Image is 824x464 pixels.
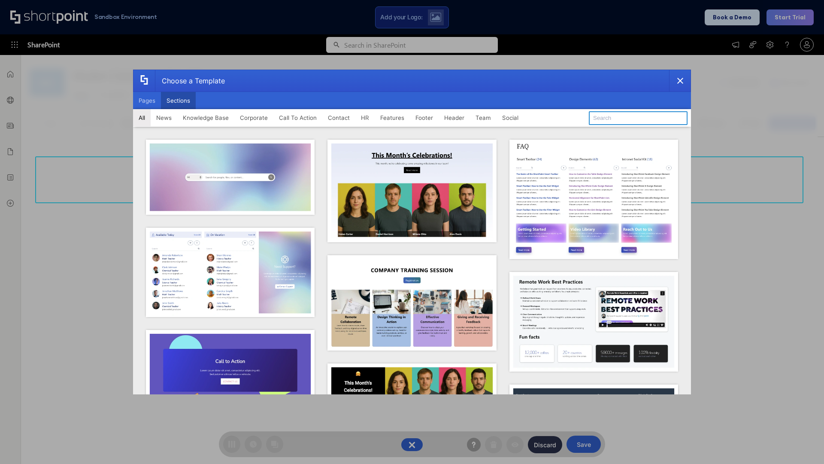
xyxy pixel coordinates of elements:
[497,109,524,126] button: Social
[781,423,824,464] iframe: Chat Widget
[375,109,410,126] button: Features
[133,92,161,109] button: Pages
[155,70,225,92] div: Choose a Template
[355,109,375,126] button: HR
[151,109,177,126] button: News
[177,109,234,126] button: Knowledge Base
[133,109,151,126] button: All
[589,111,688,125] input: Search
[322,109,355,126] button: Contact
[234,109,273,126] button: Corporate
[161,92,196,109] button: Sections
[410,109,439,126] button: Footer
[470,109,497,126] button: Team
[133,70,691,394] div: template selector
[273,109,322,126] button: Call To Action
[439,109,470,126] button: Header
